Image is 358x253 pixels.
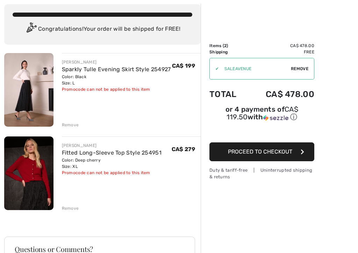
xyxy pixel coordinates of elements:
[13,22,192,36] div: Congratulations! Your order will be shipped for FREE!
[4,136,53,210] img: Fitted Long-Sleeve Top Style 254951
[62,157,162,170] div: Color: Deep cherry Size: XL
[247,49,314,55] td: Free
[209,43,247,49] td: Items ( )
[209,124,314,140] iframe: PayPal-paypal
[209,49,247,55] td: Shipping
[224,43,227,48] span: 2
[62,170,162,176] div: Promocode can not be applied to this item
[15,246,185,253] h3: Questions or Comments?
[228,148,292,155] span: Proceed to Checkout
[247,82,314,106] td: CA$ 478.00
[62,74,171,86] div: Color: Black Size: L
[219,58,291,79] input: Promo code
[24,22,38,36] img: Congratulation2.svg
[62,149,162,156] a: Fitted Long-Sleeve Top Style 254951
[209,142,314,161] button: Proceed to Checkout
[172,62,195,69] span: CA$ 199
[210,66,219,72] div: ✔
[263,115,288,121] img: Sezzle
[4,53,53,127] img: Sparkly Tulle Evening Skirt Style 254927
[62,66,171,73] a: Sparkly Tulle Evening Skirt Style 254927
[62,86,171,92] div: Promocode can not be applied to this item
[247,43,314,49] td: CA$ 478.00
[62,122,79,128] div: Remove
[209,106,314,122] div: or 4 payments of with
[172,146,195,152] span: CA$ 279
[62,205,79,211] div: Remove
[209,106,314,124] div: or 4 payments ofCA$ 119.50withSezzle Click to learn more about Sezzle
[291,66,308,72] span: Remove
[227,105,298,121] span: CA$ 119.50
[209,82,247,106] td: Total
[209,167,314,180] div: Duty & tariff-free | Uninterrupted shipping & returns
[62,59,171,65] div: [PERSON_NAME]
[62,142,162,149] div: [PERSON_NAME]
